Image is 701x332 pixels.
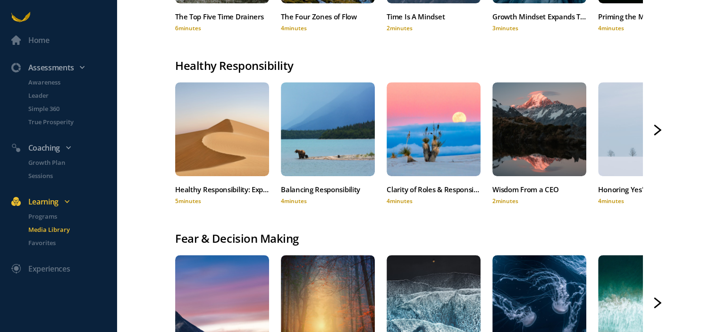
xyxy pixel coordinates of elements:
[281,10,375,23] div: The Four Zones of Flow
[387,24,481,32] div: 2 minutes
[281,24,375,32] div: 4 minutes
[492,10,586,23] div: Growth Mindset Expands Time
[28,104,115,113] p: Simple 360
[28,158,115,167] p: Growth Plan
[492,183,586,196] div: Wisdom From a CEO
[17,77,117,87] a: Awareness
[492,24,586,32] div: 3 minutes
[175,10,269,23] div: The Top Five Time Drainers
[28,171,115,180] p: Sessions
[598,24,692,32] div: 4 minutes
[28,91,115,100] p: Leader
[28,34,50,46] div: Home
[598,10,692,23] div: Priming the Mind for Eureka Insights
[175,57,642,75] div: Healthy Responsibility
[17,225,117,234] a: Media Library
[6,61,121,74] div: Assessments
[281,183,375,196] div: Balancing Responsibility
[598,183,692,196] div: Honoring Yes' and No's
[28,212,115,221] p: Programs
[175,24,269,32] div: 6 minutes
[17,104,117,113] a: Simple 360
[28,263,70,275] div: Experiences
[17,158,117,167] a: Growth Plan
[28,77,115,87] p: Awareness
[17,171,117,180] a: Sessions
[17,212,117,221] a: Programs
[387,197,481,205] div: 4 minutes
[17,238,117,247] a: Favorites
[281,197,375,205] div: 4 minutes
[175,197,269,205] div: 5 minutes
[6,142,121,154] div: Coaching
[17,117,117,127] a: True Prosperity
[17,91,117,100] a: Leader
[6,196,121,208] div: Learning
[598,197,692,205] div: 4 minutes
[492,197,586,205] div: 2 minutes
[175,183,269,196] div: Healthy Responsibility: Exploring Our Resistance To Support
[28,225,115,234] p: Media Library
[387,10,481,23] div: Time Is A Mindset
[28,238,115,247] p: Favorites
[28,117,115,127] p: True Prosperity
[175,230,642,247] div: Fear & Decision Making
[387,183,481,196] div: Clarity of Roles & Responsibilities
